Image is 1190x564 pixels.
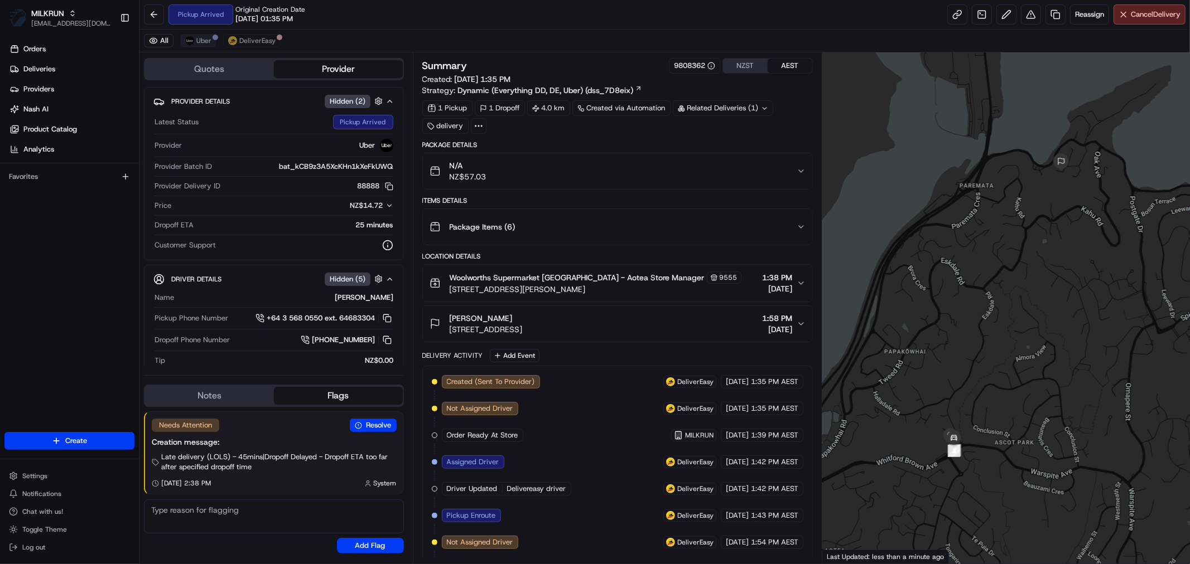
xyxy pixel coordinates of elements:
img: delivereasy_logo.png [666,377,675,386]
div: [PERSON_NAME] [179,293,393,303]
button: Chat with us! [4,504,134,519]
span: MILKRUN [685,431,714,440]
span: Provider Details [171,97,230,106]
span: DeliverEasy [239,36,276,45]
span: Providers [23,84,54,94]
span: 1:39 PM AEST [751,430,798,440]
span: Customer Support [155,240,216,250]
button: Hidden (2) [325,94,386,108]
button: Package Items (6) [423,209,812,245]
button: Driver DetailsHidden (5) [153,270,394,288]
button: Woolworths Supermarket [GEOGRAPHIC_DATA] - Aotea Store Manager9555[STREET_ADDRESS][PERSON_NAME]1:... [423,265,812,302]
span: NZ$57.03 [450,171,486,182]
a: Analytics [4,140,139,158]
button: CancelDelivery [1114,4,1186,25]
span: [DATE] 2:38 PM [161,479,211,488]
span: [DATE] [762,324,792,335]
span: [DATE] [726,403,749,414]
span: 1:35 PM AEST [751,403,798,414]
span: 1:54 PM AEST [751,537,798,547]
span: [PHONE_NUMBER] [312,335,375,345]
div: Related Deliveries (1) [673,100,773,116]
button: Notes [145,387,274,405]
button: Reassign [1070,4,1109,25]
div: Favorites [4,168,134,186]
span: 1:35 PM AEST [751,377,798,387]
img: uber-new-logo.jpeg [185,36,194,45]
span: [STREET_ADDRESS] [450,324,523,335]
div: 4.0 km [527,100,570,116]
span: Create [65,436,87,446]
div: Created via Automation [572,100,671,116]
div: 1 Pickup [422,100,473,116]
span: Created: [422,74,511,85]
span: Product Catalog [23,124,77,134]
a: [PHONE_NUMBER] [301,334,393,346]
a: +64 3 568 0550 ext. 64683304 [256,312,393,324]
button: [EMAIL_ADDRESS][DOMAIN_NAME] [31,19,111,28]
span: 9555 [720,273,738,282]
button: Uber [180,34,216,47]
span: Driver Details [171,275,221,284]
span: Assigned Driver [447,457,499,467]
button: Log out [4,539,134,555]
span: Delivereasy driver [507,484,566,494]
span: Nash AI [23,104,49,114]
span: [PERSON_NAME] [450,313,513,324]
span: [STREET_ADDRESS][PERSON_NAME] [450,284,741,295]
button: Notifications [4,486,134,502]
span: DeliverEasy [677,511,714,520]
div: Creation message: [152,436,397,448]
span: Notifications [22,489,61,498]
span: 1:42 PM AEST [751,457,798,467]
img: delivereasy_logo.png [666,404,675,413]
span: Dropoff Phone Number [155,335,230,345]
button: Hidden (5) [325,272,386,286]
button: MILKRUN [31,8,64,19]
span: Dropoff ETA [155,220,194,230]
span: Toggle Theme [22,525,67,534]
span: [DATE] [726,430,749,440]
img: MILKRUN [9,9,27,27]
div: Delivery Activity [422,351,483,360]
a: Nash AI [4,100,139,118]
span: N/A [450,160,486,171]
span: [DATE] 1:35 PM [455,74,511,84]
button: 88888 [358,181,393,191]
button: DeliverEasy [223,34,281,47]
div: 9808362 [674,61,715,71]
span: Late delivery (LOLS) - 45mins | Dropoff Delayed - Dropoff ETA too far after specified dropoff time [161,452,397,472]
span: Provider Batch ID [155,162,212,172]
a: Product Catalog [4,120,139,138]
span: Pickup Phone Number [155,313,228,323]
div: Package Details [422,140,813,149]
span: [DATE] [726,484,749,494]
span: Hidden ( 5 ) [330,274,365,284]
span: Original Creation Date [235,5,305,14]
span: Provider Delivery ID [155,181,220,191]
span: DeliverEasy [677,377,714,386]
button: NZST [723,59,768,73]
span: Log out [22,543,45,552]
span: Price [155,201,171,211]
span: Analytics [23,144,54,154]
div: Last Updated: less than a minute ago [822,550,949,563]
span: Uber [196,36,211,45]
span: 1:43 PM AEST [751,510,798,521]
span: [DATE] [726,377,749,387]
span: DeliverEasy [677,484,714,493]
a: Dynamic (Everything DD, DE, Uber) (dss_7D8eix) [458,85,642,96]
span: Deliveries [23,64,55,74]
span: DeliverEasy [677,458,714,466]
img: uber-new-logo.jpeg [380,139,393,152]
span: Tip [155,356,165,366]
div: 25 minutes [198,220,393,230]
span: [DATE] 01:35 PM [235,14,293,24]
a: Deliveries [4,60,139,78]
button: Provider [274,60,403,78]
button: N/ANZ$57.03 [423,153,812,189]
img: delivereasy_logo.png [666,538,675,547]
span: Not Assigned Driver [447,537,513,547]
